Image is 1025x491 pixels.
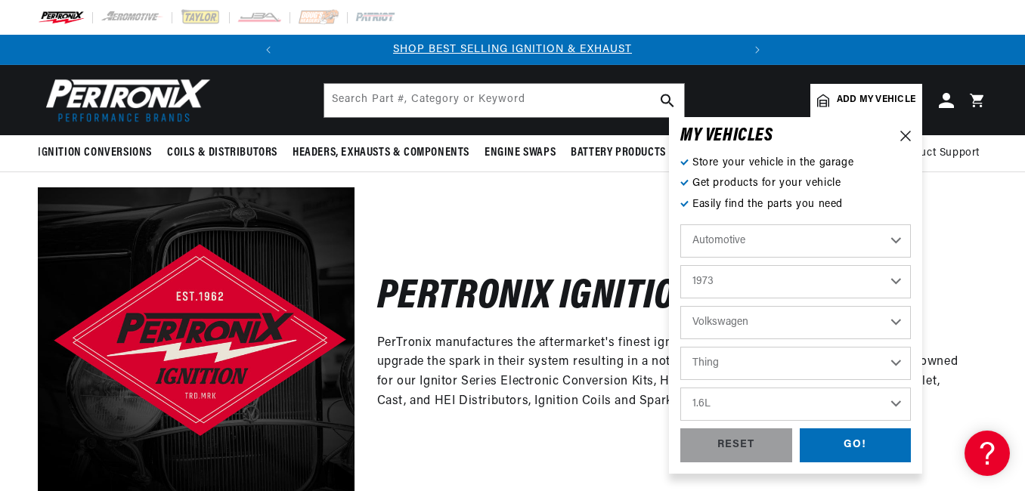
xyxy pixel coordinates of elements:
p: Get products for your vehicle [680,175,911,192]
div: RESET [680,428,792,462]
p: Easily find the parts you need [680,196,911,213]
span: Add my vehicle [837,93,915,107]
span: Battery Products [571,145,666,161]
a: Add my vehicle [810,84,922,117]
select: Make [680,306,911,339]
h2: Pertronix Ignition [377,280,698,316]
summary: Ignition Conversions [38,135,159,171]
summary: Battery Products [563,135,674,171]
select: Ride Type [680,224,911,258]
summary: Product Support [896,135,987,171]
a: SHOP BEST SELLING IGNITION & EXHAUST [393,44,632,55]
span: Engine Swaps [485,145,556,161]
p: Store your vehicle in the garage [680,155,911,171]
button: Translation missing: en.sections.announcements.previous_announcement [253,35,283,65]
input: Search Part #, Category or Keyword [324,84,684,117]
span: Product Support [896,145,980,162]
span: Ignition Conversions [38,145,152,161]
img: Pertronix [38,74,212,126]
p: PerTronix manufactures the aftermarket's finest ignition products for enthusiasts who want to upg... [377,334,965,411]
summary: Coils & Distributors [159,135,285,171]
summary: Engine Swaps [477,135,563,171]
select: Model [680,347,911,380]
div: GO! [800,428,912,462]
select: Year [680,265,911,298]
button: Translation missing: en.sections.announcements.next_announcement [742,35,773,65]
span: Coils & Distributors [167,145,277,161]
div: 1 of 2 [283,42,742,58]
select: Engine [680,388,911,421]
button: search button [651,84,684,117]
span: Headers, Exhausts & Components [293,145,469,161]
summary: Headers, Exhausts & Components [285,135,477,171]
div: Announcement [283,42,742,58]
h6: MY VEHICLE S [680,128,773,144]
